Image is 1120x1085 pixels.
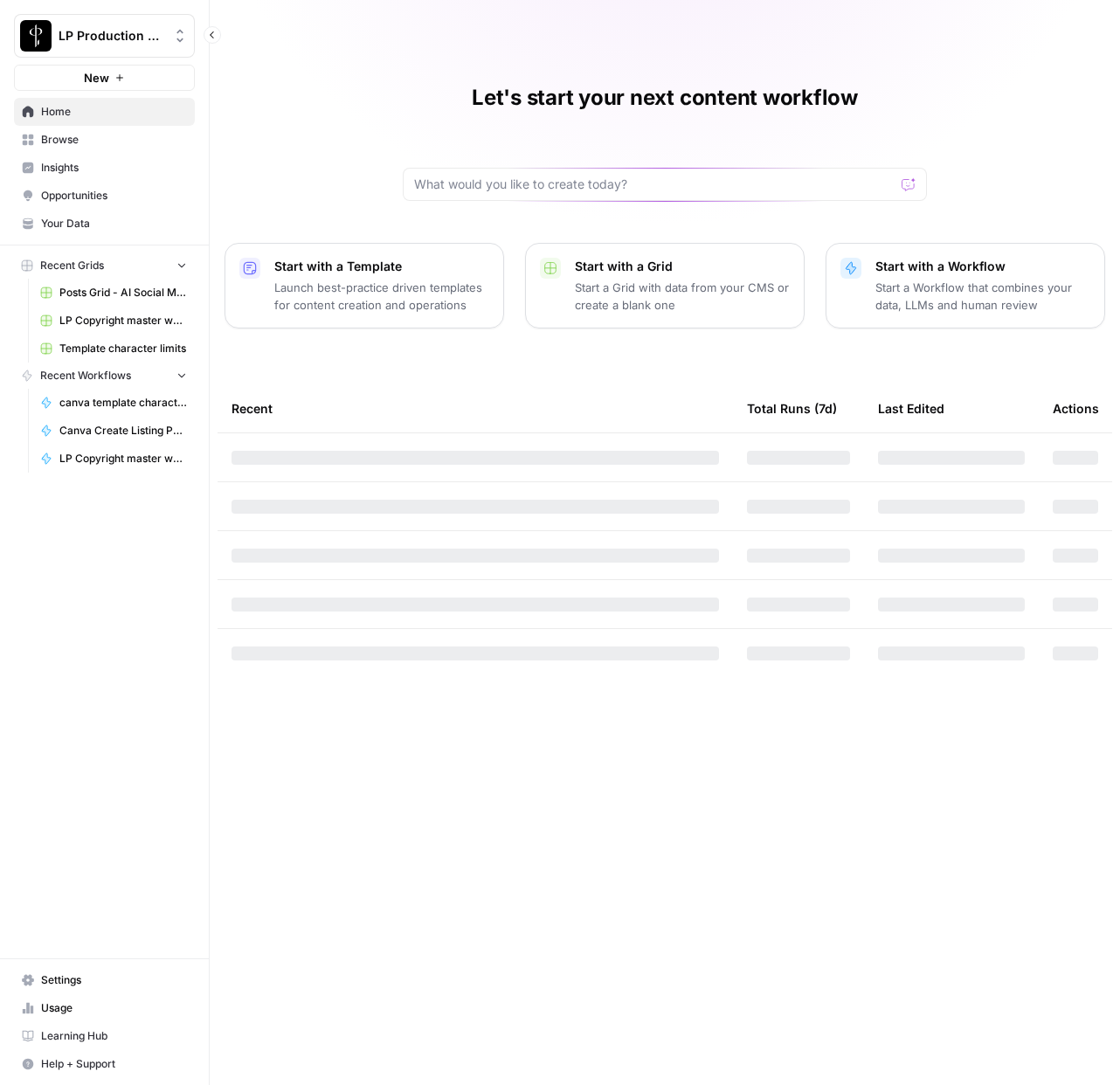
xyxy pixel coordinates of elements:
[875,258,1090,275] p: Start with a Workflow
[41,1000,187,1016] span: Usage
[20,20,52,52] img: LP Production Workloads Logo
[14,126,195,154] a: Browse
[826,243,1105,328] button: Start with a WorkflowStart a Workflow that combines your data, LLMs and human review
[59,451,187,466] span: LP Copyright master workflow
[875,279,1090,314] p: Start a Workflow that combines your data, LLMs and human review
[225,243,504,328] button: Start with a TemplateLaunch best-practice driven templates for content creation and operations
[14,363,195,389] button: Recent Workflows
[274,279,489,314] p: Launch best-practice driven templates for content creation and operations
[14,994,195,1022] a: Usage
[40,258,104,273] span: Recent Grids
[84,69,109,86] span: New
[14,98,195,126] a: Home
[32,417,195,445] a: Canva Create Listing Posts (human review to pick properties)
[59,423,187,439] span: Canva Create Listing Posts (human review to pick properties)
[32,445,195,473] a: LP Copyright master workflow
[14,182,195,210] a: Opportunities
[14,966,195,994] a: Settings
[14,1050,195,1078] button: Help + Support
[14,154,195,182] a: Insights
[878,384,944,432] div: Last Edited
[14,210,195,238] a: Your Data
[59,341,187,356] span: Template character limits
[232,384,719,432] div: Recent
[59,27,164,45] span: LP Production Workloads
[32,389,195,417] a: canva template character limit fixing
[41,160,187,176] span: Insights
[32,279,195,307] a: Posts Grid - AI Social Media
[274,258,489,275] p: Start with a Template
[14,252,195,279] button: Recent Grids
[59,285,187,301] span: Posts Grid - AI Social Media
[41,188,187,204] span: Opportunities
[472,84,858,112] h1: Let's start your next content workflow
[41,1028,187,1044] span: Learning Hub
[59,313,187,328] span: LP Copyright master workflow Grid
[32,307,195,335] a: LP Copyright master workflow Grid
[40,368,131,384] span: Recent Workflows
[14,65,195,91] button: New
[414,176,895,193] input: What would you like to create today?
[41,216,187,232] span: Your Data
[1053,384,1099,432] div: Actions
[525,243,805,328] button: Start with a GridStart a Grid with data from your CMS or create a blank one
[14,14,195,58] button: Workspace: LP Production Workloads
[14,1022,195,1050] a: Learning Hub
[575,279,790,314] p: Start a Grid with data from your CMS or create a blank one
[41,132,187,148] span: Browse
[59,395,187,411] span: canva template character limit fixing
[41,1056,187,1072] span: Help + Support
[575,258,790,275] p: Start with a Grid
[32,335,195,363] a: Template character limits
[747,384,837,432] div: Total Runs (7d)
[41,972,187,988] span: Settings
[41,104,187,120] span: Home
